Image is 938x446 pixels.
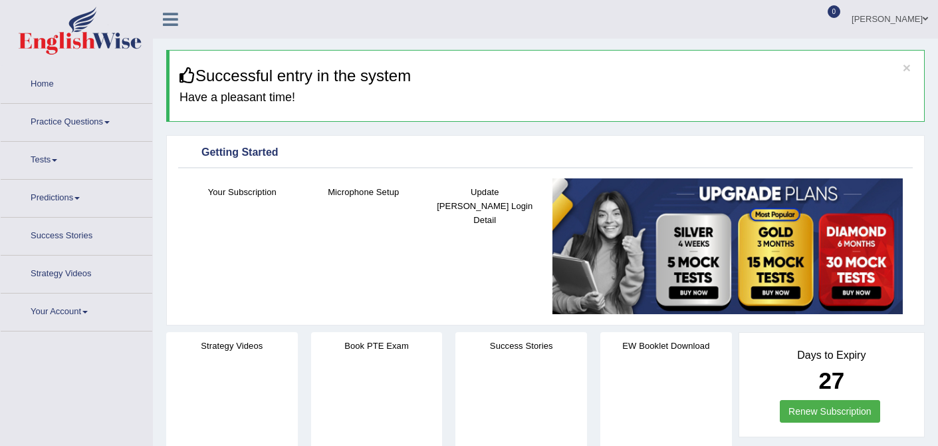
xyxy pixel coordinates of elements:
a: Renew Subscription [780,400,880,423]
a: Predictions [1,180,152,213]
h4: Strategy Videos [166,339,298,353]
a: Home [1,66,152,99]
h4: Your Subscription [188,185,296,199]
h4: Microphone Setup [310,185,418,199]
a: Your Account [1,294,152,327]
div: Getting Started [181,143,909,163]
h4: EW Booklet Download [600,339,732,353]
button: × [903,61,911,75]
span: 0 [828,5,841,18]
h4: Update [PERSON_NAME] Login Detail [431,185,539,227]
h4: Have a pleasant time! [179,91,914,105]
img: small5.jpg [552,178,903,314]
a: Strategy Videos [1,256,152,289]
b: 27 [818,367,844,393]
h3: Successful entry in the system [179,67,914,85]
a: Practice Questions [1,104,152,137]
a: Success Stories [1,218,152,251]
h4: Book PTE Exam [311,339,443,353]
a: Tests [1,142,152,175]
h4: Days to Expiry [754,349,909,361]
h4: Success Stories [455,339,587,353]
